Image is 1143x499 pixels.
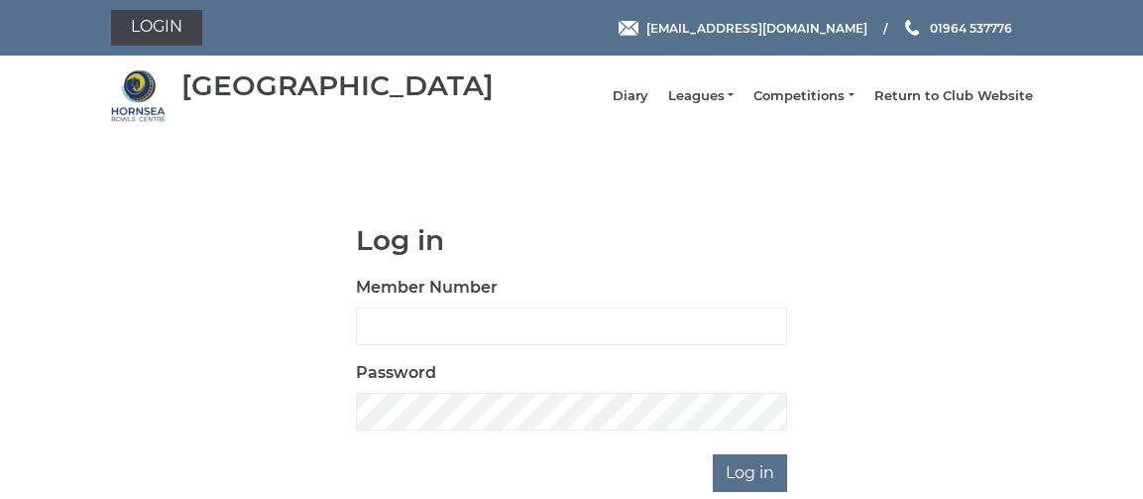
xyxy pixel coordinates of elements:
a: Login [111,10,202,46]
div: [GEOGRAPHIC_DATA] [181,70,494,101]
label: Password [356,361,436,385]
a: Phone us 01964 537776 [902,19,1012,38]
h1: Log in [356,225,787,256]
span: [EMAIL_ADDRESS][DOMAIN_NAME] [646,20,867,35]
a: Competitions [753,87,854,105]
a: Email [EMAIL_ADDRESS][DOMAIN_NAME] [619,19,867,38]
img: Email [619,21,638,36]
img: Phone us [905,20,919,36]
label: Member Number [356,276,498,300]
a: Leagues [668,87,734,105]
img: Hornsea Bowls Centre [111,68,166,123]
a: Diary [613,87,648,105]
a: Return to Club Website [874,87,1033,105]
input: Log in [713,454,787,492]
span: 01964 537776 [930,20,1012,35]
